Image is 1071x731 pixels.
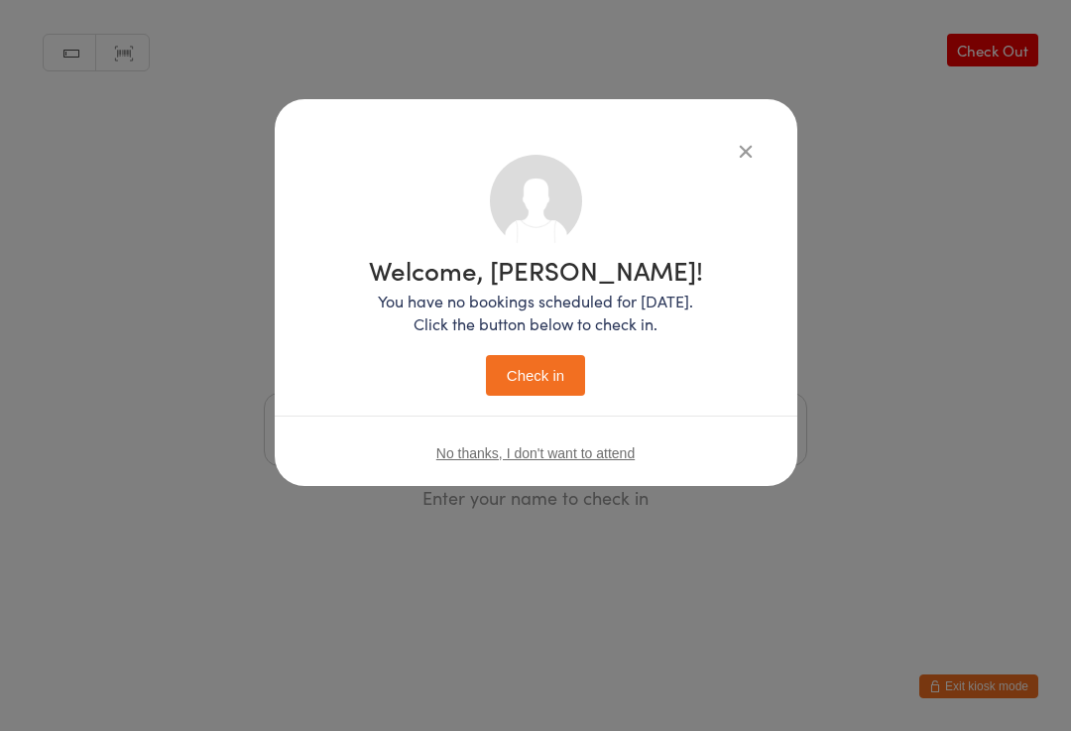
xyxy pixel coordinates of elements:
img: no_photo.png [490,155,582,247]
button: No thanks, I don't want to attend [436,445,635,461]
p: You have no bookings scheduled for [DATE]. Click the button below to check in. [369,290,703,335]
h1: Welcome, [PERSON_NAME]! [369,257,703,283]
button: Check in [486,355,585,396]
